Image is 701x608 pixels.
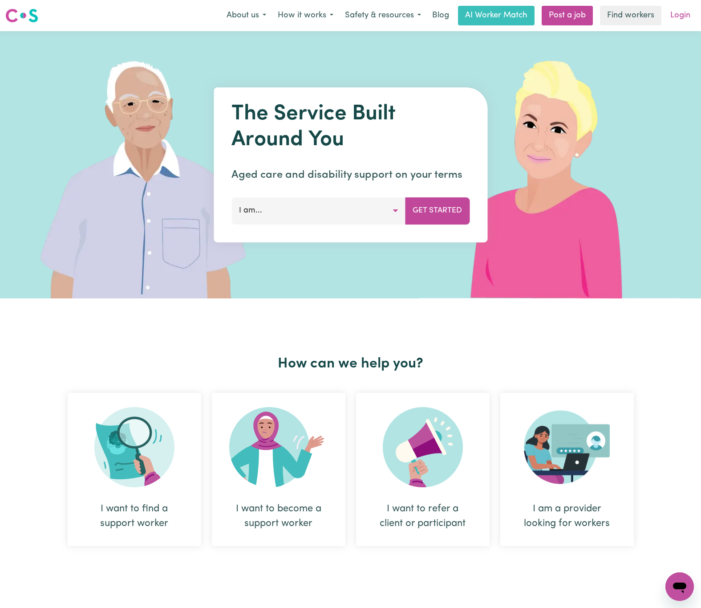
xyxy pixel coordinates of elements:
img: Careseekers logo [5,8,38,24]
p: Aged care and disability support on your terms [231,167,470,183]
div: I want to find a support worker [68,393,201,546]
button: About us [221,6,272,25]
div: I want to refer a client or participant [377,502,468,531]
a: Find workers [600,6,661,25]
button: Safety & resources [339,6,427,25]
a: Post a job [542,6,593,25]
div: I want to become a support worker [212,393,345,546]
a: Blog [427,6,454,25]
a: Login [665,6,696,25]
div: I am a provider looking for workers [500,393,634,546]
iframe: Button to launch messaging window [665,572,694,601]
div: I want to become a support worker [233,502,324,531]
a: AI Worker Match [458,6,535,25]
button: I am... [231,197,405,224]
div: I want to refer a client or participant [356,393,490,546]
button: How it works [272,6,339,25]
h2: How can we help you? [62,355,639,372]
a: Careseekers logo [5,5,38,26]
button: Get Started [405,197,470,224]
img: Become Worker [229,407,328,487]
div: I want to find a support worker [89,502,180,531]
img: Refer [383,407,463,487]
div: I am a provider looking for workers [522,502,612,531]
img: Provider [524,407,610,487]
img: Search [94,407,174,487]
h1: The Service Built Around You [231,102,470,153]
